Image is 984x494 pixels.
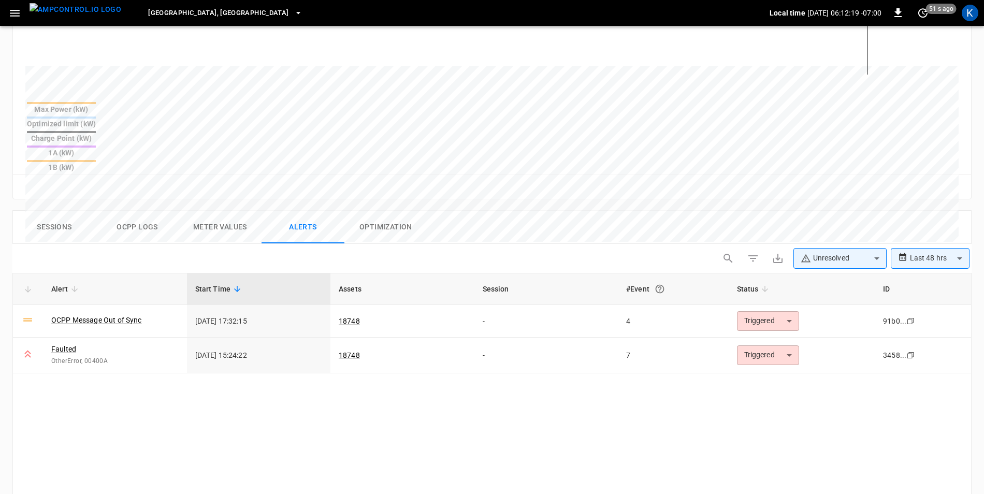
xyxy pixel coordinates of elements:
button: set refresh interval [915,5,931,21]
div: profile-icon [962,5,978,21]
th: ID [875,273,971,305]
button: Alerts [262,211,344,244]
button: Sessions [13,211,96,244]
button: Optimization [344,211,427,244]
th: Session [474,273,618,305]
div: Triggered [737,345,799,365]
span: [GEOGRAPHIC_DATA], [GEOGRAPHIC_DATA] [148,7,288,19]
span: 51 s ago [926,4,957,14]
img: ampcontrol.io logo [30,3,121,16]
span: Status [737,283,772,295]
button: Meter Values [179,211,262,244]
p: [DATE] 06:12:19 -07:00 [807,8,881,18]
button: Ocpp logs [96,211,179,244]
div: Last 48 hrs [910,249,969,268]
th: Assets [330,273,474,305]
span: Start Time [195,283,244,295]
div: #Event [626,280,720,298]
button: An event is a single occurrence of an issue. An alert groups related events for the same asset, m... [650,280,669,298]
button: [GEOGRAPHIC_DATA], [GEOGRAPHIC_DATA] [144,3,306,23]
span: Alert [51,283,81,295]
p: Local time [770,8,805,18]
div: Unresolved [801,253,870,264]
div: Triggered [737,311,799,331]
